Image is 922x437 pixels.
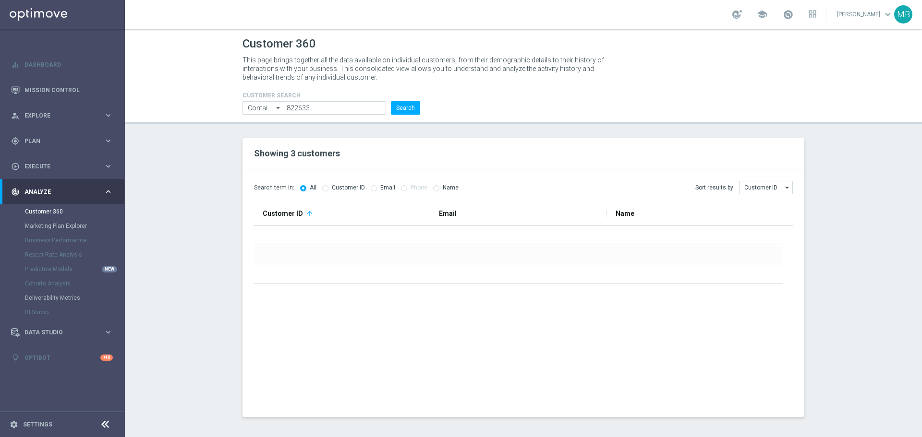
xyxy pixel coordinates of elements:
[11,188,104,196] div: Analyze
[25,262,124,276] div: Predictive Models
[883,9,893,20] span: keyboard_arrow_down
[274,102,283,114] i: arrow_drop_down
[11,329,113,336] button: Data Studio keyboard_arrow_right
[25,248,124,262] div: Repeat Rate Analysis
[11,345,113,370] div: Optibot
[104,162,113,171] i: keyboard_arrow_right
[25,219,124,233] div: Marketing Plan Explorer
[11,111,104,120] div: Explore
[254,264,783,283] div: Press SPACE to select this row.
[11,60,20,69] i: equalizer
[11,188,20,196] i: track_changes
[411,184,427,191] label: Phone
[23,422,52,427] a: Settings
[243,101,284,115] input: Contains
[616,210,634,217] span: Name
[254,184,294,192] span: Search term in:
[24,164,104,169] span: Execute
[25,204,124,219] div: Customer 360
[24,138,104,144] span: Plan
[11,162,20,171] i: play_circle_outline
[11,137,113,145] button: gps_fixed Plan keyboard_arrow_right
[102,266,117,272] div: NEW
[380,184,395,191] label: Email
[25,222,100,230] a: Marketing Plan Explorer
[11,188,113,196] button: track_changes Analyze keyboard_arrow_right
[25,291,124,305] div: Deliverability Metrics
[11,162,104,171] div: Execute
[439,210,457,217] span: Email
[11,111,20,120] i: person_search
[100,354,113,361] div: +10
[757,9,767,20] span: school
[263,210,303,217] span: Customer ID
[284,101,386,115] input: Enter CID, Email, name or phone
[243,37,804,51] h1: Customer 360
[11,112,113,119] button: person_search Explore keyboard_arrow_right
[24,345,100,370] a: Optibot
[11,137,20,145] i: gps_fixed
[104,136,113,145] i: keyboard_arrow_right
[11,354,20,362] i: lightbulb
[11,163,113,170] button: play_circle_outline Execute keyboard_arrow_right
[10,420,18,429] i: settings
[11,86,113,94] button: Mission Control
[391,101,420,115] button: Search
[24,77,113,103] a: Mission Control
[836,7,894,22] a: [PERSON_NAME]keyboard_arrow_down
[243,56,612,82] p: This page brings together all the data available on individual customers, from their demographic ...
[254,245,783,264] div: Press SPACE to select this row.
[254,226,783,245] div: Press SPACE to select this row.
[443,184,459,191] label: Name
[104,328,113,337] i: keyboard_arrow_right
[11,61,113,69] button: equalizer Dashboard
[11,354,113,362] button: lightbulb Optibot +10
[11,328,104,337] div: Data Studio
[739,181,793,194] input: Customer ID
[310,184,316,191] label: All
[25,276,124,291] div: Cohorts Analysis
[254,148,340,158] span: Showing 3 customers
[11,52,113,77] div: Dashboard
[24,330,104,335] span: Data Studio
[24,52,113,77] a: Dashboard
[104,111,113,120] i: keyboard_arrow_right
[332,184,365,191] label: Customer ID
[24,113,104,118] span: Explore
[24,189,104,195] span: Analyze
[695,184,733,192] span: Sort results by
[894,5,912,24] div: MB
[11,137,104,145] div: Plan
[25,233,124,248] div: Business Performance
[104,187,113,196] i: keyboard_arrow_right
[25,294,100,302] a: Deliverability Metrics
[25,305,124,319] div: BI Studio
[25,208,100,215] a: Customer 360
[11,77,113,103] div: Mission Control
[783,181,792,194] i: arrow_drop_down
[243,92,420,99] h4: CUSTOMER SEARCH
